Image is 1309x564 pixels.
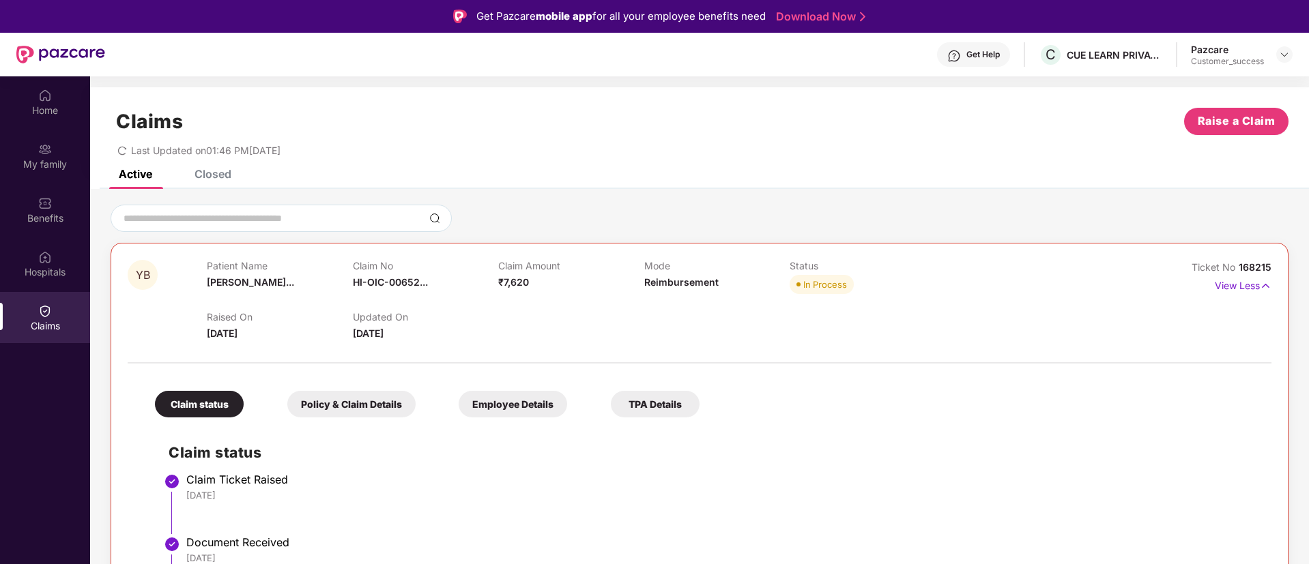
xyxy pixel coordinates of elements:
span: ₹7,620 [498,276,529,288]
p: Claim No [353,260,498,271]
div: Closed [195,167,231,181]
span: Reimbursement [644,276,719,288]
span: HI-OIC-00652... [353,276,428,288]
span: YB [136,269,150,281]
p: Claim Amount [498,260,644,271]
h2: Claim status [169,441,1258,464]
span: [DATE] [353,327,384,339]
span: Raise a Claim [1198,113,1276,130]
img: svg+xml;base64,PHN2ZyB4bWxucz0iaHR0cDovL3d3dy53My5vcmcvMjAwMC9zdmciIHdpZHRoPSIxNyIgaGVpZ2h0PSIxNy... [1260,278,1271,293]
div: Policy & Claim Details [287,391,416,417]
div: Claim Ticket Raised [186,473,1258,486]
img: svg+xml;base64,PHN2ZyB3aWR0aD0iMjAiIGhlaWdodD0iMjAiIHZpZXdCb3g9IjAgMCAyMCAyMCIgZmlsbD0ibm9uZSIgeG... [38,143,52,156]
h1: Claims [116,110,183,133]
img: svg+xml;base64,PHN2ZyBpZD0iSGVscC0zMngzMiIgeG1sbnM9Imh0dHA6Ly93d3cudzMub3JnLzIwMDAvc3ZnIiB3aWR0aD... [947,49,961,63]
div: Active [119,167,152,181]
img: svg+xml;base64,PHN2ZyBpZD0iQmVuZWZpdHMiIHhtbG5zPSJodHRwOi8vd3d3LnczLm9yZy8yMDAwL3N2ZyIgd2lkdGg9Ij... [38,196,52,210]
span: Last Updated on 01:46 PM[DATE] [131,145,280,156]
div: TPA Details [611,391,700,417]
div: Pazcare [1191,43,1264,56]
div: [DATE] [186,552,1258,564]
div: CUE LEARN PRIVATE LIMITED [1067,48,1162,61]
img: Stroke [860,10,865,24]
span: C [1046,46,1056,63]
p: View Less [1215,275,1271,293]
div: Document Received [186,535,1258,549]
a: Download Now [776,10,861,24]
p: Raised On [207,311,352,323]
div: Claim status [155,391,244,417]
span: Ticket No [1192,261,1239,273]
img: svg+xml;base64,PHN2ZyBpZD0iSG9tZSIgeG1sbnM9Imh0dHA6Ly93d3cudzMub3JnLzIwMDAvc3ZnIiB3aWR0aD0iMjAiIG... [38,89,52,102]
div: Get Help [966,49,1000,60]
div: [DATE] [186,489,1258,501]
div: In Process [803,278,847,291]
div: Customer_success [1191,56,1264,67]
span: 168215 [1239,261,1271,273]
button: Raise a Claim [1184,108,1289,135]
img: svg+xml;base64,PHN2ZyBpZD0iU3RlcC1Eb25lLTMyeDMyIiB4bWxucz0iaHR0cDovL3d3dy53My5vcmcvMjAwMC9zdmciIH... [164,536,180,552]
span: [PERSON_NAME]... [207,276,294,288]
span: [DATE] [207,327,238,339]
div: Get Pazcare for all your employee benefits need [476,8,766,25]
img: svg+xml;base64,PHN2ZyBpZD0iRHJvcGRvd24tMzJ4MzIiIHhtbG5zPSJodHRwOi8vd3d3LnczLm9yZy8yMDAwL3N2ZyIgd2... [1279,49,1290,60]
p: Patient Name [207,260,352,271]
strong: mobile app [536,10,592,23]
img: svg+xml;base64,PHN2ZyBpZD0iU3RlcC1Eb25lLTMyeDMyIiB4bWxucz0iaHR0cDovL3d3dy53My5vcmcvMjAwMC9zdmciIH... [164,473,180,490]
img: svg+xml;base64,PHN2ZyBpZD0iSG9zcGl0YWxzIiB4bWxucz0iaHR0cDovL3d3dy53My5vcmcvMjAwMC9zdmciIHdpZHRoPS... [38,250,52,264]
div: Employee Details [459,391,567,417]
img: svg+xml;base64,PHN2ZyBpZD0iU2VhcmNoLTMyeDMyIiB4bWxucz0iaHR0cDovL3d3dy53My5vcmcvMjAwMC9zdmciIHdpZH... [429,213,440,224]
img: New Pazcare Logo [16,46,105,63]
span: redo [117,145,127,156]
img: svg+xml;base64,PHN2ZyBpZD0iQ2xhaW0iIHhtbG5zPSJodHRwOi8vd3d3LnczLm9yZy8yMDAwL3N2ZyIgd2lkdGg9IjIwIi... [38,304,52,318]
p: Mode [644,260,790,271]
img: Logo [453,10,467,23]
p: Updated On [353,311,498,323]
p: Status [790,260,935,271]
